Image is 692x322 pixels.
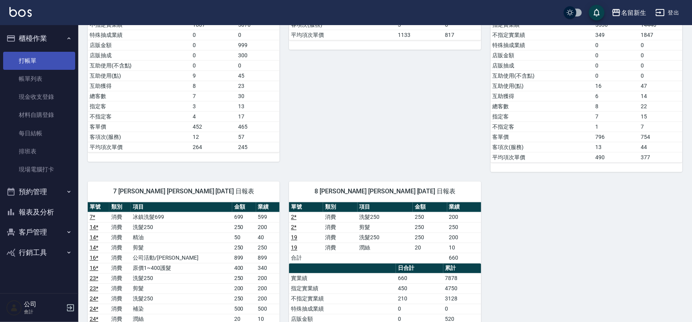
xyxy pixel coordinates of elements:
td: 消費 [109,243,131,253]
button: 報表及分析 [3,202,75,222]
td: 40 [256,233,280,243]
td: 3 [191,101,236,111]
td: 剪髮 [131,243,232,253]
td: 總客數 [491,101,594,111]
td: 補染 [131,304,232,314]
td: 平均項次單價 [88,142,191,152]
td: 20 [413,243,447,253]
td: 210 [396,294,443,304]
button: 預約管理 [3,182,75,202]
td: 250 [447,222,481,233]
td: 店販抽成 [491,60,594,71]
td: 剪髮 [358,222,413,233]
span: 7 [PERSON_NAME] [PERSON_NAME] [DATE] 日報表 [97,188,270,196]
td: 30 [236,91,280,101]
th: 業績 [447,202,481,213]
td: 490 [594,152,639,162]
td: 消費 [109,253,131,263]
th: 類別 [323,202,357,213]
a: 材料自購登錄 [3,106,75,124]
td: 0 [639,60,683,71]
td: 7 [594,111,639,122]
td: 15 [639,111,683,122]
td: 洗髮250 [131,273,232,284]
button: 名留新生 [609,5,649,21]
td: 8 [191,81,236,91]
td: 消費 [109,304,131,314]
td: 消費 [323,222,357,233]
button: 行銷工具 [3,242,75,263]
button: 客戶管理 [3,222,75,242]
td: 互助使用(不含點) [88,60,191,71]
td: 消費 [109,212,131,222]
td: 互助使用(不含點) [491,71,594,81]
td: 原價1~400護髮 [131,263,232,273]
td: 公司活動/[PERSON_NAME] [131,253,232,263]
td: 250 [232,273,256,284]
td: 4 [191,111,236,122]
td: 指定客 [88,101,191,111]
td: 450 [396,284,443,294]
td: 0 [594,40,639,50]
td: 潤絲 [358,243,413,253]
td: 7 [639,122,683,132]
td: 500 [232,304,256,314]
td: 0 [594,50,639,60]
td: 200 [256,273,280,284]
a: 每日結帳 [3,124,75,142]
td: 245 [236,142,280,152]
a: 19 [291,245,297,251]
td: 660 [447,253,481,263]
a: 打帳單 [3,52,75,70]
td: 0 [236,60,280,71]
td: 1847 [639,30,683,40]
td: 22 [639,101,683,111]
td: 300 [236,50,280,60]
td: 699 [232,212,256,222]
a: 現金收支登錄 [3,88,75,106]
img: Person [6,300,22,316]
td: 0 [594,60,639,71]
td: 剪髮 [131,284,232,294]
td: 8 [594,101,639,111]
td: 客單價 [88,122,191,132]
td: 客項次(服務) [88,132,191,142]
td: 899 [232,253,256,263]
td: 洗髮250 [131,294,232,304]
td: 平均項次單價 [289,30,396,40]
td: 總客數 [88,91,191,101]
td: 合計 [289,253,323,263]
td: 0 [396,304,443,314]
td: 796 [594,132,639,142]
td: 消費 [109,222,131,233]
td: 店販抽成 [88,50,191,60]
td: 客項次(服務) [491,142,594,152]
td: 200 [447,212,481,222]
td: 6 [594,91,639,101]
button: save [589,5,605,20]
td: 14 [639,91,683,101]
td: 消費 [109,233,131,243]
td: 23 [236,81,280,91]
td: 指定實業績 [289,284,396,294]
td: 4750 [443,284,481,294]
td: 洗髮250 [358,212,413,222]
td: 250 [256,243,280,253]
td: 465 [236,122,280,132]
td: 0 [639,71,683,81]
td: 999 [236,40,280,50]
td: 50 [232,233,256,243]
th: 類別 [109,202,131,213]
th: 金額 [232,202,256,213]
td: 不指定實業績 [289,294,396,304]
th: 業績 [256,202,280,213]
td: 9 [191,71,236,81]
td: 817 [443,30,481,40]
td: 0 [191,50,236,60]
td: 45 [236,71,280,81]
td: 13 [236,101,280,111]
td: 店販金額 [491,50,594,60]
td: 冰鎮洗髮699 [131,212,232,222]
td: 349 [594,30,639,40]
td: 消費 [323,243,357,253]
